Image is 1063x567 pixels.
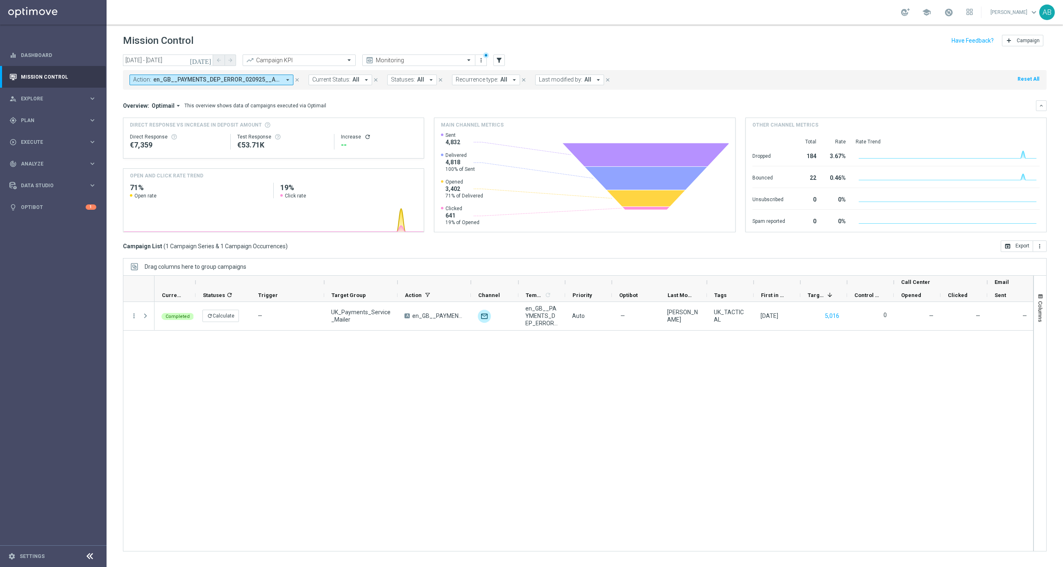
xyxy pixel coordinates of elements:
button: open_in_browser Export [1001,240,1033,252]
i: close [373,77,379,83]
i: keyboard_arrow_down [1038,103,1044,109]
div: Rate [826,138,846,145]
i: keyboard_arrow_right [89,181,96,189]
button: 5,016 [824,311,840,321]
div: Mission Control [9,66,96,88]
div: Increase [341,134,417,140]
div: equalizer Dashboard [9,52,97,59]
i: more_vert [478,57,484,64]
div: Row Groups [145,263,246,270]
label: 0 [884,311,887,319]
button: person_search Explore keyboard_arrow_right [9,95,97,102]
div: Ricky Hubbard [667,308,700,323]
span: All [584,76,591,83]
div: 0% [826,214,846,227]
span: Columns [1037,301,1044,322]
a: Mission Control [21,66,96,88]
i: gps_fixed [9,117,17,124]
span: — [258,313,262,319]
span: 4,818 [445,159,475,166]
h4: Other channel metrics [752,121,818,129]
span: Tags [714,292,727,298]
span: Opened [445,179,483,185]
div: Explore [9,95,89,102]
div: Rate Trend [856,138,1040,145]
i: arrow_forward [227,57,233,63]
button: close [372,75,379,84]
span: Data Studio [21,183,89,188]
h4: Main channel metrics [441,121,504,129]
span: Last Modified By [668,292,693,298]
i: person_search [9,95,17,102]
i: arrow_back [216,57,222,63]
span: Templates [526,292,543,298]
i: refresh [364,134,371,140]
i: arrow_drop_down [284,76,291,84]
button: Reset All [1017,75,1040,84]
i: more_vert [130,312,138,320]
div: Optimail [478,310,491,323]
div: 3.67% [826,149,846,162]
button: close [437,75,444,84]
span: 3,402 [445,185,483,193]
button: track_changes Analyze keyboard_arrow_right [9,161,97,167]
button: Action: en_GB__PAYMENTS_DEP_ERROR_020925__ALL_APP_SER_MIX arrow_drop_down [129,75,293,85]
span: 1 Campaign Series & 1 Campaign Occurrences [166,243,286,250]
span: Clicked [445,205,479,212]
span: All [417,76,424,83]
i: lightbulb [9,204,17,211]
span: — [1022,313,1027,319]
span: Delivered [445,152,475,159]
span: Call Center [901,279,930,285]
button: close [604,75,611,84]
span: Open rate [134,193,157,199]
span: Priority [572,292,592,298]
span: keyboard_arrow_down [1029,8,1038,17]
h2: 19% [280,183,417,193]
span: A [404,313,410,318]
span: en_GB__PAYMENTS_DEP_ERROR_020925__ALL_APP_SER_MIX [525,305,558,327]
div: Data Studio [9,182,89,189]
span: Auto [572,313,585,319]
div: €53,714 [237,140,327,150]
span: 19% of Opened [445,219,479,226]
i: keyboard_arrow_right [89,160,96,168]
div: Optibot [9,196,96,218]
span: UK_Payments_Service_Mailer [331,308,391,323]
multiple-options-button: Export to CSV [1001,243,1047,249]
i: arrow_drop_down [363,76,370,84]
span: 100% of Sent [445,166,475,172]
input: Select date range [123,54,213,66]
div: Dropped [752,149,785,162]
span: All [500,76,507,83]
i: keyboard_arrow_right [89,138,96,146]
button: arrow_forward [225,54,236,66]
ng-select: Monitoring [362,54,475,66]
span: Control Customers [854,292,880,298]
span: Execute [21,140,89,145]
div: gps_fixed Plan keyboard_arrow_right [9,117,97,124]
span: Explore [21,96,89,101]
span: ( [164,243,166,250]
span: Drag columns here to group campaigns [145,263,246,270]
h3: Campaign List [123,243,288,250]
button: Last modified by: All arrow_drop_down [535,75,604,85]
div: Test Response [237,134,327,140]
button: close [520,75,527,84]
span: 71% of Delivered [445,193,483,199]
button: Mission Control [9,74,97,80]
button: add Campaign [1002,35,1043,46]
i: arrow_drop_down [511,76,518,84]
button: [DATE] [189,54,213,67]
span: Click rate [285,193,306,199]
span: Calculate column [543,290,551,299]
h4: OPEN AND CLICK RATE TREND [130,172,203,179]
h3: Overview: [123,102,149,109]
span: Statuses: [391,76,415,83]
span: Optimail [152,102,175,109]
button: filter_alt [493,54,505,66]
span: en_GB__PAYMENTS_DEP_ERROR_020925__ALL_APP_SER_MIX [153,76,281,83]
div: Spam reported [752,214,785,227]
i: refresh [207,313,213,319]
span: All [352,76,359,83]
